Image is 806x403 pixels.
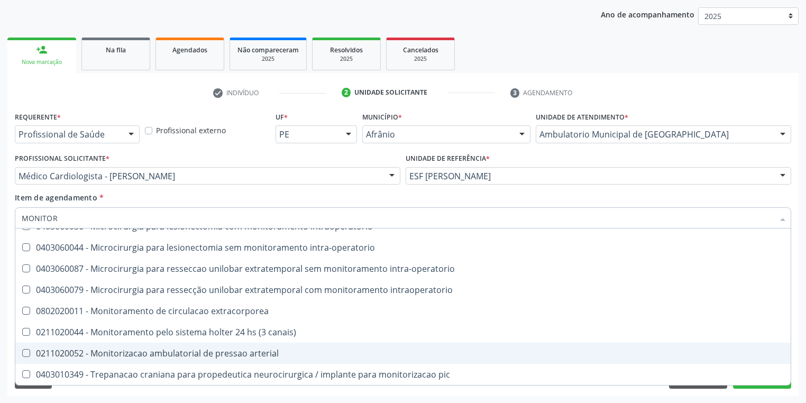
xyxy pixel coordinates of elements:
[22,264,784,273] div: 0403060087 - Microcirurgia para resseccao unilobar extratemporal sem monitoramento intra-operatorio
[276,109,288,125] label: UF
[279,129,335,140] span: PE
[330,45,363,54] span: Resolvidos
[15,109,61,125] label: Requerente
[22,307,784,315] div: 0802020011 - Monitoramento de circulacao extracorporea
[22,328,784,336] div: 0211020044 - Monitoramento pelo sistema holter 24 hs (3 canais)
[15,193,97,203] span: Item de agendamento
[394,55,447,63] div: 2025
[172,45,207,54] span: Agendados
[22,349,784,358] div: 0211020052 - Monitorizacao ambulatorial de pressao arterial
[22,243,784,252] div: 0403060044 - Microcirurgia para lesionectomia sem monitoramento intra-operatorio
[403,45,438,54] span: Cancelados
[409,171,770,181] span: ESF [PERSON_NAME]
[406,151,490,167] label: Unidade de referência
[536,109,628,125] label: Unidade de atendimento
[342,88,351,97] div: 2
[15,151,109,167] label: Profissional Solicitante
[19,129,118,140] span: Profissional de Saúde
[22,370,784,379] div: 0403010349 - Trepanacao craniana para propedeutica neurocirurgica / implante para monitorizacao pic
[320,55,373,63] div: 2025
[22,286,784,294] div: 0403060079 - Microcirurgia para ressecção unilobar extratemporal com monitoramento intraoperatorio
[36,44,48,56] div: person_add
[354,88,427,97] div: Unidade solicitante
[22,207,774,228] input: Buscar por procedimentos
[237,45,299,54] span: Não compareceram
[106,45,126,54] span: Na fila
[362,109,402,125] label: Município
[539,129,770,140] span: Ambulatorio Municipal de [GEOGRAPHIC_DATA]
[15,58,69,66] div: Nova marcação
[156,125,226,136] label: Profissional externo
[601,7,694,21] p: Ano de acompanhamento
[366,129,509,140] span: Afrânio
[19,171,379,181] span: Médico Cardiologista - [PERSON_NAME]
[237,55,299,63] div: 2025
